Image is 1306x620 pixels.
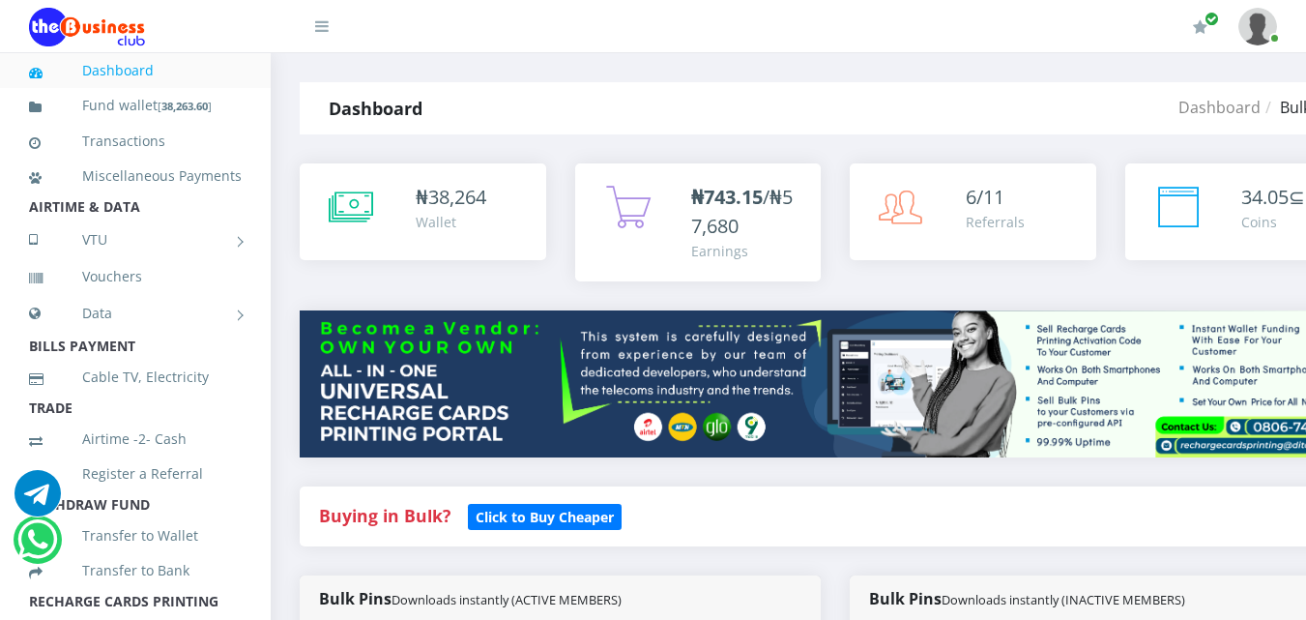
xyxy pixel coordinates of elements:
span: Renew/Upgrade Subscription [1204,12,1219,26]
div: ₦ [416,183,486,212]
a: ₦743.15/₦57,680 Earnings [575,163,822,281]
img: User [1238,8,1277,45]
a: Transfer to Wallet [29,514,242,558]
span: 38,264 [428,184,486,210]
a: VTU [29,216,242,264]
i: Renew/Upgrade Subscription [1193,19,1207,35]
a: Vouchers [29,254,242,299]
a: Dashboard [1178,97,1261,118]
b: Click to Buy Cheaper [476,508,614,526]
b: ₦743.15 [691,184,763,210]
a: Click to Buy Cheaper [468,504,622,527]
a: ₦38,264 Wallet [300,163,546,260]
a: Register a Referral [29,452,242,496]
strong: Buying in Bulk? [319,504,450,527]
img: Logo [29,8,145,46]
a: Chat for support [17,531,57,563]
span: 34.05 [1241,184,1289,210]
a: Airtime -2- Cash [29,417,242,461]
a: Dashboard [29,48,242,93]
a: Cable TV, Electricity [29,355,242,399]
small: [ ] [158,99,212,113]
span: /₦57,680 [691,184,793,239]
a: Transfer to Bank [29,548,242,593]
div: Coins [1241,212,1305,232]
a: Miscellaneous Payments [29,154,242,198]
a: Data [29,289,242,338]
a: Transactions [29,119,242,163]
b: 38,263.60 [161,99,208,113]
a: Fund wallet[38,263.60] [29,83,242,129]
a: Chat for support [15,485,61,517]
div: Earnings [691,241,802,261]
span: 6/11 [966,184,1004,210]
div: Wallet [416,212,486,232]
div: Referrals [966,212,1025,232]
a: 6/11 Referrals [850,163,1096,260]
strong: Bulk Pins [319,588,622,609]
strong: Dashboard [329,97,422,120]
small: Downloads instantly (INACTIVE MEMBERS) [942,591,1185,608]
div: ⊆ [1241,183,1305,212]
strong: Bulk Pins [869,588,1185,609]
small: Downloads instantly (ACTIVE MEMBERS) [392,591,622,608]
